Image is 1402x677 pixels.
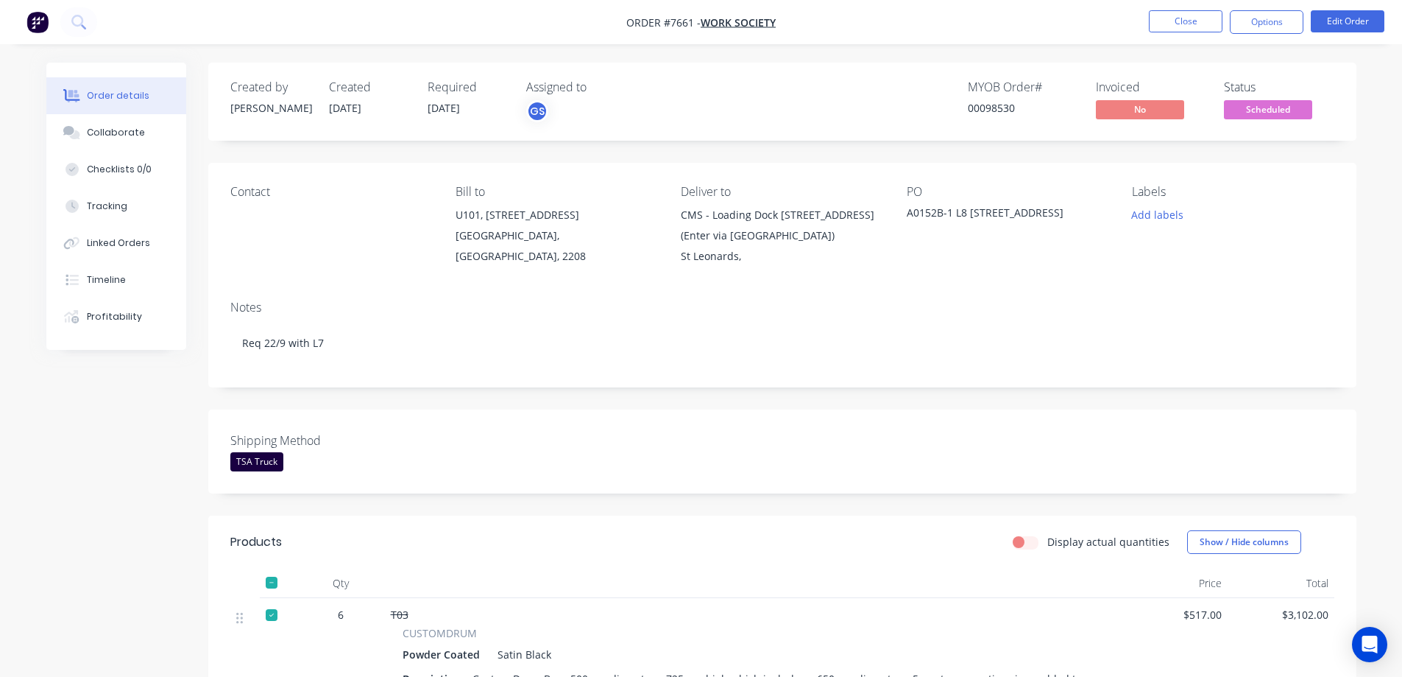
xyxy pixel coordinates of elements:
[230,533,282,551] div: Products
[681,205,882,246] div: CMS - Loading Dock [STREET_ADDRESS] (Enter via [GEOGRAPHIC_DATA])
[403,644,486,665] div: Powder Coated
[526,100,548,122] button: GS
[456,185,657,199] div: Bill to
[1311,10,1384,32] button: Edit Order
[1096,100,1184,119] span: No
[87,236,150,250] div: Linked Orders
[1124,205,1192,225] button: Add labels
[46,114,186,151] button: Collaborate
[681,246,882,267] div: St Leonards,
[1233,607,1328,622] span: $3,102.00
[1352,627,1387,662] div: Open Intercom Messenger
[26,11,49,33] img: Factory
[230,301,1334,315] div: Notes
[87,273,126,287] div: Timeline
[46,151,186,188] button: Checklists 0/0
[230,80,311,94] div: Created by
[87,163,152,176] div: Checklists 0/0
[428,101,460,115] span: [DATE]
[1187,530,1301,554] button: Show / Hide columns
[456,205,657,225] div: U101, [STREET_ADDRESS]
[329,101,361,115] span: [DATE]
[46,262,186,298] button: Timeline
[46,188,186,225] button: Tracking
[1230,10,1303,34] button: Options
[46,298,186,335] button: Profitability
[1149,10,1222,32] button: Close
[87,126,145,139] div: Collaborate
[1121,569,1228,598] div: Price
[1096,80,1206,94] div: Invoiced
[230,185,432,199] div: Contact
[681,205,882,267] div: CMS - Loading Dock [STREET_ADDRESS] (Enter via [GEOGRAPHIC_DATA])St Leonards,
[87,89,149,102] div: Order details
[230,432,414,449] label: Shipping Method
[87,200,127,213] div: Tracking
[87,310,142,323] div: Profitability
[230,100,311,116] div: [PERSON_NAME]
[1047,534,1169,550] label: Display actual quantities
[403,625,477,641] span: CUSTOMDRUM
[1132,185,1334,199] div: Labels
[230,452,283,471] div: TSA Truck
[968,80,1078,94] div: MYOB Order #
[297,569,385,598] div: Qty
[526,80,673,94] div: Assigned to
[907,205,1091,225] div: A0152B-1 L8 [STREET_ADDRESS]
[46,225,186,262] button: Linked Orders
[701,15,776,29] a: Work Society
[338,607,344,622] span: 6
[230,320,1334,365] div: Req 22/9 with L7
[1127,607,1222,622] span: $517.00
[968,100,1078,116] div: 00098530
[1228,569,1334,598] div: Total
[681,185,882,199] div: Deliver to
[329,80,410,94] div: Created
[907,185,1108,199] div: PO
[492,644,551,665] div: Satin Black
[1224,100,1312,119] span: Scheduled
[1224,100,1312,122] button: Scheduled
[456,205,657,267] div: U101, [STREET_ADDRESS][GEOGRAPHIC_DATA], [GEOGRAPHIC_DATA], 2208
[46,77,186,114] button: Order details
[391,608,408,622] span: T03
[456,225,657,267] div: [GEOGRAPHIC_DATA], [GEOGRAPHIC_DATA], 2208
[1224,80,1334,94] div: Status
[626,15,701,29] span: Order #7661 -
[428,80,509,94] div: Required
